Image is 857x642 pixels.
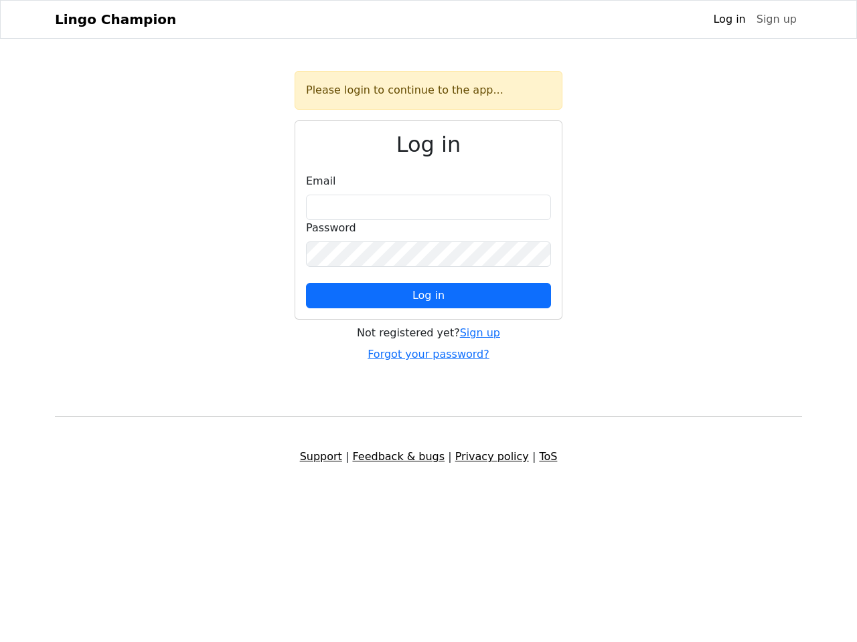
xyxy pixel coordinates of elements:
a: Lingo Champion [55,6,176,33]
h2: Log in [306,132,551,157]
a: Sign up [751,6,802,33]
label: Email [306,173,335,189]
label: Password [306,220,356,236]
a: Forgot your password? [368,348,489,360]
span: Log in [412,289,445,302]
a: Log in [708,6,751,33]
div: Please login to continue to the app... [295,71,562,110]
button: Log in [306,283,551,308]
a: ToS [539,450,557,463]
div: Not registered yet? [295,325,562,341]
a: Sign up [460,326,500,339]
a: Privacy policy [455,450,529,463]
a: Support [300,450,342,463]
div: | | | [47,449,810,465]
a: Feedback & bugs [352,450,445,463]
